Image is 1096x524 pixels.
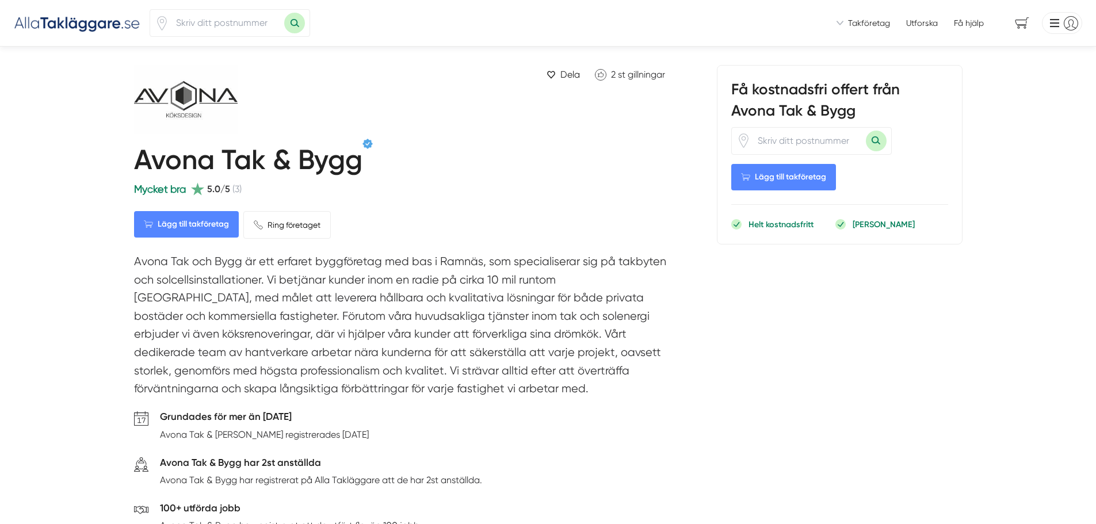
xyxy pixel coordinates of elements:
h5: Avona Tak & Bygg har 2st anställda [160,455,482,473]
input: Skriv ditt postnummer [169,10,284,36]
span: Mycket bra [134,183,186,195]
a: Utforska [906,17,938,29]
span: 5.0/5 [207,182,230,196]
span: Klicka för att använda din position. [155,16,169,30]
p: Avona Tak & [PERSON_NAME] registrerades [DATE] [160,427,369,442]
img: Logotyp Avona Tak & Bygg [134,65,261,134]
span: navigation-cart [1007,13,1037,33]
input: Skriv ditt postnummer [751,128,866,154]
a: Dela [542,65,585,84]
h3: Få kostnadsfri offert från Avona Tak & Bygg [731,79,948,127]
p: [PERSON_NAME] [853,219,915,230]
h5: 100+ utförda jobb [160,500,421,519]
span: Dela [560,67,580,82]
p: Avona Tak och Bygg är ett erfaret byggföretag med bas i Ramnäs, som specialiserar sig på takbyten... [134,253,671,403]
p: Helt kostnadsfritt [749,219,814,230]
button: Sök med postnummer [866,131,887,151]
svg: Pin / Karta [736,133,751,148]
p: Avona Tak & Bygg har registrerat på Alla Takläggare att de har 2st anställda. [160,473,482,487]
span: Verifierat av Ulf Zoran Djukic [362,139,373,149]
span: Ring företaget [268,219,320,231]
a: Ring företaget [243,211,331,239]
a: Klicka för att gilla Avona Tak & Bygg [589,65,671,84]
span: Klicka för att använda din position. [736,133,751,148]
: Lägg till takföretag [134,211,239,238]
span: Få hjälp [954,17,984,29]
h1: Avona Tak & Bygg [134,143,362,181]
span: (3) [232,182,242,196]
h5: Grundades för mer än [DATE] [160,409,369,427]
button: Sök med postnummer [284,13,305,33]
img: Alla Takläggare [14,13,140,32]
span: Takföretag [848,17,890,29]
: Lägg till takföretag [731,164,836,190]
span: st gillningar [618,69,665,80]
svg: Pin / Karta [155,16,169,30]
span: 2 [611,69,616,80]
